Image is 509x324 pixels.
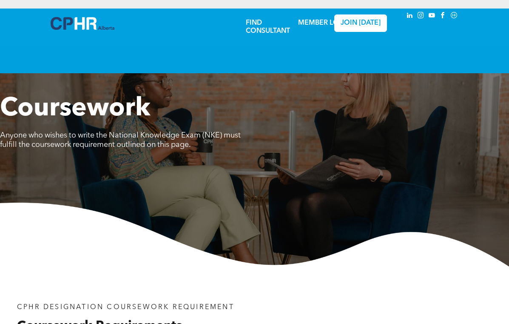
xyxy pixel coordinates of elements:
span: JOIN [DATE] [341,19,381,27]
a: facebook [438,11,448,22]
a: linkedin [405,11,415,22]
a: MEMBER LOGIN [298,20,351,26]
a: JOIN [DATE] [334,14,387,32]
a: youtube [427,11,437,22]
a: Social network [449,11,459,22]
a: instagram [416,11,426,22]
span: CPHR DESIGNATION COURSEWORK REQUIREMENT [17,304,234,311]
a: FIND CONSULTANT [246,20,290,34]
img: A blue and white logo for cp alberta [51,17,114,30]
